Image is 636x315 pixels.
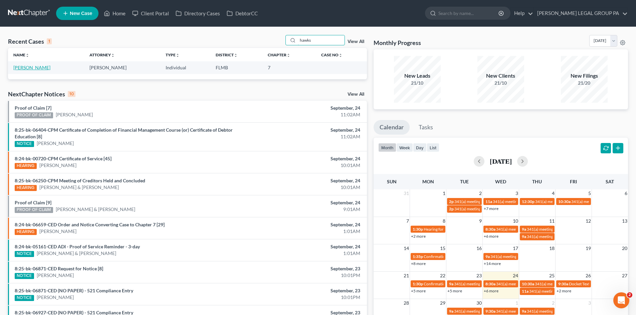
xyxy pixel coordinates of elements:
div: September, 24 [249,177,360,184]
a: [PERSON_NAME] LEGAL GROUP PA [534,7,628,19]
span: Wed [495,179,506,184]
span: 341(a) meeting for [PERSON_NAME] [527,309,591,314]
button: day [413,143,427,152]
span: 2 [478,189,482,197]
div: September, 24 [249,243,360,250]
a: [PERSON_NAME] & [PERSON_NAME] [39,184,119,191]
span: 2p [449,199,454,204]
i: unfold_more [111,53,115,57]
span: 11a [485,199,492,204]
span: 12 [585,217,592,225]
div: Recent Cases [8,37,52,45]
span: 11a [522,289,528,294]
span: 14 [403,244,410,252]
span: Confirmation Hearing for [PERSON_NAME] & [PERSON_NAME] [424,254,536,259]
span: 16 [476,244,482,252]
a: 8:25-bk-06871-CED (NO PAPER) - 521 Compliance Entry [15,288,133,293]
span: 1:30p [413,227,423,232]
div: September, 23 [249,265,360,272]
div: NextChapter Notices [8,90,75,98]
a: 8:24-bk-00720-CPM Certificate of Service [45] [15,156,112,161]
span: 3 [588,299,592,307]
div: 10:01AM [249,162,360,169]
a: View All [348,92,364,97]
span: Hearing for [PERSON_NAME] [424,227,476,232]
span: 3 [515,189,519,197]
div: PROOF OF CLAIM [15,207,53,213]
span: Sun [387,179,397,184]
span: 341(a) meeting for [PERSON_NAME] [496,309,561,314]
div: NOTICE [15,251,34,257]
span: 9a [449,309,453,314]
span: 9 [478,217,482,225]
a: Proof of Claim [7] [15,105,51,111]
div: HEARING [15,163,37,169]
span: 9a [449,281,453,286]
td: FLMB [210,61,262,74]
a: [PERSON_NAME] [56,111,93,118]
div: September, 24 [249,105,360,111]
div: 21/20 [561,80,608,86]
button: list [427,143,439,152]
span: 341(a) meeting for [PERSON_NAME] [571,199,636,204]
span: 9a [522,309,526,314]
span: 12:30p [522,199,535,204]
a: [PERSON_NAME] & [PERSON_NAME] [56,206,135,213]
div: 21/10 [394,80,441,86]
span: 341(a) meeting for [PERSON_NAME] & [PERSON_NAME] [493,199,593,204]
span: 8 [442,217,446,225]
a: +5 more [411,288,426,293]
div: September, 24 [249,199,360,206]
span: 19 [585,244,592,252]
input: Search by name... [298,35,345,45]
span: 13 [621,217,628,225]
span: 28 [403,299,410,307]
a: View All [348,39,364,44]
a: Directory Cases [172,7,223,19]
a: DebtorCC [223,7,261,19]
i: unfold_more [234,53,238,57]
span: 2 [627,292,632,298]
h2: [DATE] [490,158,512,165]
a: +5 more [447,288,462,293]
span: 11 [549,217,555,225]
span: Sat [606,179,614,184]
a: Home [100,7,129,19]
span: 1:35p [413,254,423,259]
span: 29 [439,299,446,307]
span: 341(a) meeting for [PERSON_NAME] & [PERSON_NAME] [490,254,590,259]
span: 9a [522,234,526,239]
button: week [396,143,413,152]
span: 9a [522,227,526,232]
a: +6 more [484,288,498,293]
span: 22 [439,272,446,280]
span: Tue [460,179,469,184]
input: Search by name... [438,7,499,19]
div: PROOF OF CLAIM [15,112,53,118]
span: New Case [70,11,92,16]
span: 341(a) meeting for [PERSON_NAME] [496,227,561,232]
span: 8:30a [485,281,495,286]
a: [PERSON_NAME] [37,140,74,147]
a: Calendar [374,120,410,135]
td: [PERSON_NAME] [84,61,160,74]
span: Confirmation hearing for [PERSON_NAME] & [PERSON_NAME] [424,281,535,286]
span: 10 [512,217,519,225]
span: 2p [449,206,454,211]
div: New Filings [561,72,608,80]
iframe: Intercom live chat [613,292,629,308]
span: 26 [585,272,592,280]
a: [PERSON_NAME] [39,162,76,169]
a: +2 more [411,234,426,239]
a: [PERSON_NAME] & [PERSON_NAME] [37,250,116,257]
span: 1:30p [413,281,423,286]
a: Help [511,7,533,19]
a: Typeunfold_more [166,52,180,57]
div: 1 [47,38,52,44]
span: 341(a) meeting for [PERSON_NAME] [529,289,594,294]
span: 31 [403,189,410,197]
span: 9:30a [558,281,568,286]
span: 341(a) meeting for [PERSON_NAME] [496,281,561,286]
i: unfold_more [25,53,29,57]
span: 1 [442,189,446,197]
